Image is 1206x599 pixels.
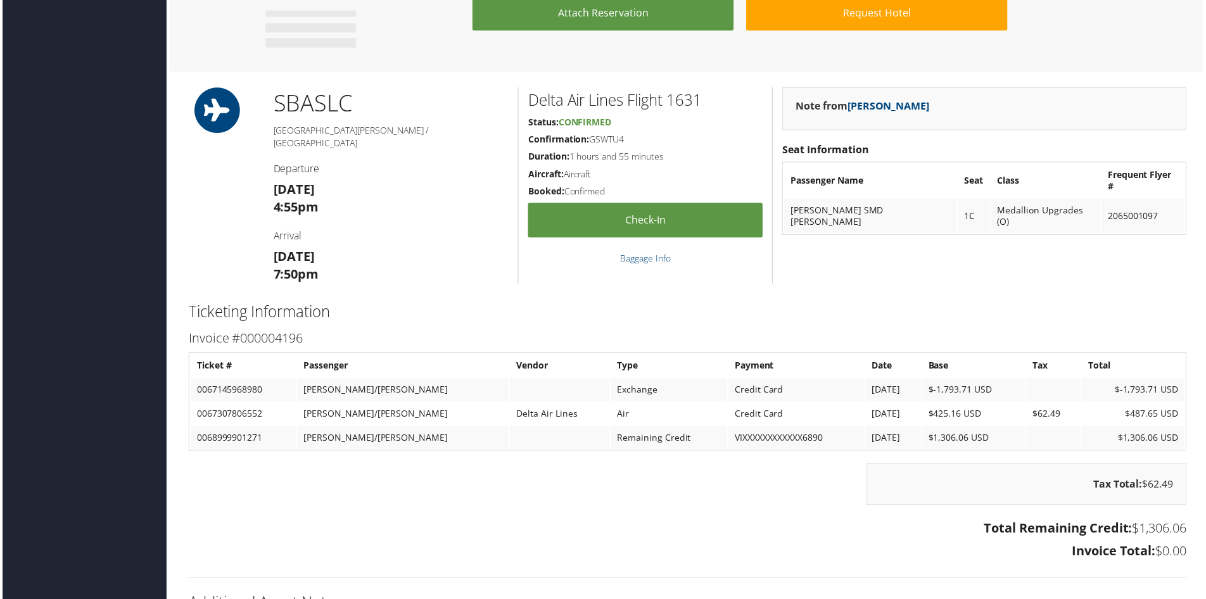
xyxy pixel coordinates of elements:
td: Exchange [611,380,728,403]
td: Credit Card [729,404,866,427]
td: Credit Card [729,380,866,403]
td: $62.49 [1028,404,1082,427]
strong: [DATE] [272,182,314,199]
td: $425.16 USD [924,404,1027,427]
h5: Confirmed [528,186,763,199]
td: [PERSON_NAME]/[PERSON_NAME] [296,380,508,403]
strong: 4:55pm [272,199,317,217]
h5: GSWTU4 [528,134,763,146]
h4: Departure [272,163,508,177]
strong: 7:50pm [272,267,317,284]
strong: Aircraft: [528,169,563,181]
h3: Invoice #000004196 [187,331,1189,349]
th: Ticket # [189,356,295,379]
th: Payment [729,356,866,379]
td: [PERSON_NAME] SMD [PERSON_NAME] [785,200,958,234]
strong: Tax Total: [1095,479,1145,493]
h5: 1 hours and 55 minutes [528,151,763,164]
th: Passenger [296,356,508,379]
td: 0067145968980 [189,380,295,403]
td: $487.65 USD [1084,404,1187,427]
strong: Confirmation: [528,134,589,146]
td: 2065001097 [1103,200,1187,234]
h2: Delta Air Lines Flight 1631 [528,90,763,111]
td: [PERSON_NAME]/[PERSON_NAME] [296,404,508,427]
strong: Total Remaining Credit: [986,522,1134,539]
div: $62.49 [868,465,1189,507]
td: Medallion Upgrades (O) [993,200,1102,234]
td: [DATE] [866,428,922,451]
td: VIXXXXXXXXXXXX6890 [729,428,866,451]
th: Passenger Name [785,165,958,199]
td: Air [611,404,728,427]
th: Type [611,356,728,379]
h2: Ticketing Information [187,303,1189,324]
strong: [DATE] [272,249,314,266]
td: $-1,793.71 USD [1084,380,1187,403]
td: 1C [960,200,991,234]
strong: Note from [796,99,930,113]
strong: Status: [528,117,558,129]
td: $-1,793.71 USD [924,380,1027,403]
th: Class [993,165,1102,199]
td: [DATE] [866,404,922,427]
th: Frequent Flyer # [1103,165,1187,199]
th: Date [866,356,922,379]
h3: $1,306.06 [187,522,1189,539]
td: $1,306.06 USD [924,428,1027,451]
td: [DATE] [866,380,922,403]
h5: [GEOGRAPHIC_DATA][PERSON_NAME] / [GEOGRAPHIC_DATA] [272,125,508,149]
td: [PERSON_NAME]/[PERSON_NAME] [296,428,508,451]
td: $1,306.06 USD [1084,428,1187,451]
strong: Duration: [528,151,569,163]
a: [PERSON_NAME] [848,99,930,113]
th: Total [1084,356,1187,379]
td: 0067307806552 [189,404,295,427]
h4: Arrival [272,230,508,244]
th: Base [924,356,1027,379]
a: Baggage Info [620,253,671,265]
td: Remaining Credit [611,428,728,451]
strong: Seat Information [783,144,870,158]
th: Tax [1028,356,1082,379]
strong: Invoice Total: [1074,545,1158,562]
h3: $0.00 [187,545,1189,562]
strong: Booked: [528,186,564,198]
a: Check-in [528,204,763,239]
th: Vendor [509,356,609,379]
th: Seat [960,165,991,199]
td: 0068999901271 [189,428,295,451]
td: Delta Air Lines [509,404,609,427]
span: Confirmed [558,117,611,129]
h5: Aircraft [528,169,763,182]
h1: SBA SLC [272,88,508,120]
